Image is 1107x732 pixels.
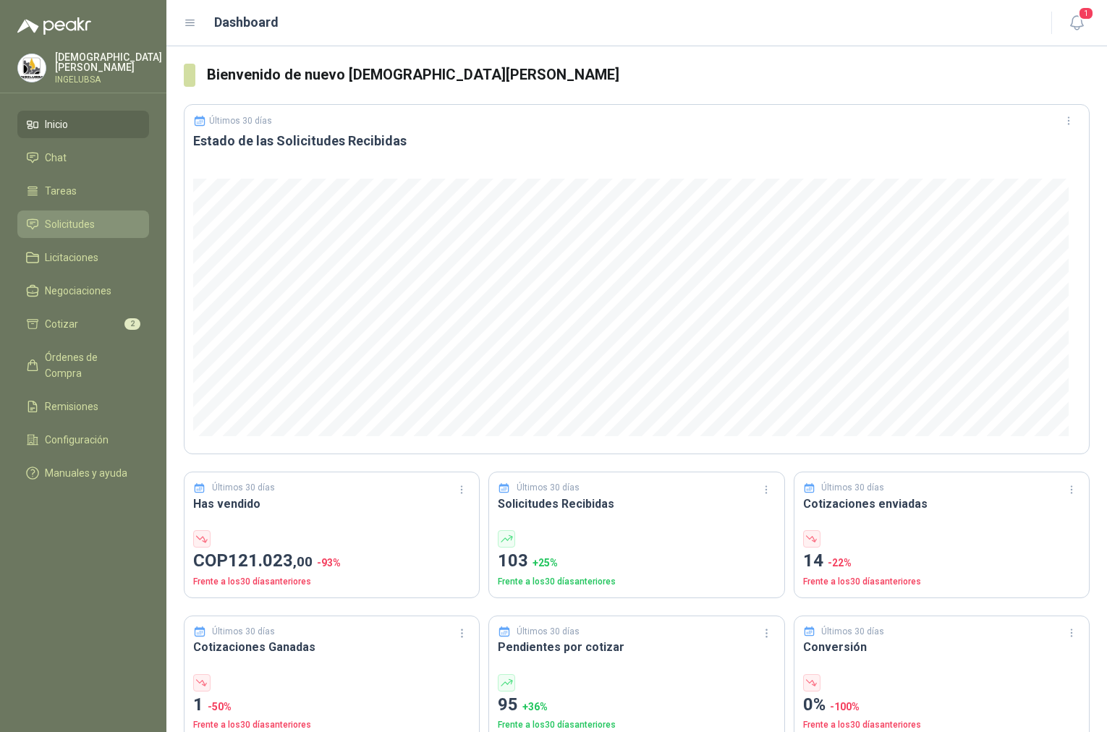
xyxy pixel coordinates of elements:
span: -100 % [830,701,860,712]
span: + 36 % [522,701,548,712]
a: Remisiones [17,393,149,420]
span: Configuración [45,432,109,448]
span: ,00 [293,553,313,570]
p: Frente a los 30 días anteriores [498,718,775,732]
a: Negociaciones [17,277,149,305]
h3: Bienvenido de nuevo [DEMOGRAPHIC_DATA][PERSON_NAME] [207,64,1090,86]
p: Últimos 30 días [821,481,884,495]
a: Tareas [17,177,149,205]
h1: Dashboard [214,12,279,33]
a: Solicitudes [17,210,149,238]
span: 1 [1078,7,1094,20]
a: Licitaciones [17,244,149,271]
a: Órdenes de Compra [17,344,149,387]
span: Tareas [45,183,77,199]
span: Negociaciones [45,283,111,299]
p: 95 [498,691,775,719]
p: 1 [193,691,470,719]
p: Frente a los 30 días anteriores [193,575,470,589]
p: Últimos 30 días [821,625,884,639]
h3: Solicitudes Recibidas [498,495,775,513]
h3: Estado de las Solicitudes Recibidas [193,132,1080,150]
p: Últimos 30 días [212,625,275,639]
span: Cotizar [45,316,78,332]
span: + 25 % [533,557,558,569]
span: -93 % [317,557,341,569]
span: 121.023 [228,550,313,571]
p: Últimos 30 días [517,481,580,495]
a: Inicio [17,111,149,138]
a: Cotizar2 [17,310,149,338]
h3: Has vendido [193,495,470,513]
p: 103 [498,548,775,575]
h3: Cotizaciones Ganadas [193,638,470,656]
button: 1 [1064,10,1090,36]
span: Chat [45,150,67,166]
h3: Conversión [803,638,1080,656]
span: Manuales y ayuda [45,465,127,481]
span: Solicitudes [45,216,95,232]
span: Inicio [45,116,68,132]
span: -50 % [208,701,232,712]
p: COP [193,548,470,575]
p: Frente a los 30 días anteriores [803,575,1080,589]
a: Configuración [17,426,149,454]
img: Logo peakr [17,17,91,35]
span: 2 [124,318,140,330]
p: Frente a los 30 días anteriores [193,718,470,732]
p: Últimos 30 días [517,625,580,639]
img: Company Logo [18,54,46,82]
a: Chat [17,144,149,171]
h3: Pendientes por cotizar [498,638,775,656]
p: 0% [803,691,1080,719]
p: Últimos 30 días [209,116,272,126]
p: Frente a los 30 días anteriores [803,718,1080,732]
p: Últimos 30 días [212,481,275,495]
p: INGELUBSA [55,75,162,84]
span: Licitaciones [45,250,98,265]
a: Manuales y ayuda [17,459,149,487]
p: Frente a los 30 días anteriores [498,575,775,589]
span: -22 % [828,557,852,569]
span: Remisiones [45,399,98,414]
p: [DEMOGRAPHIC_DATA] [PERSON_NAME] [55,52,162,72]
p: 14 [803,548,1080,575]
h3: Cotizaciones enviadas [803,495,1080,513]
span: Órdenes de Compra [45,349,135,381]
